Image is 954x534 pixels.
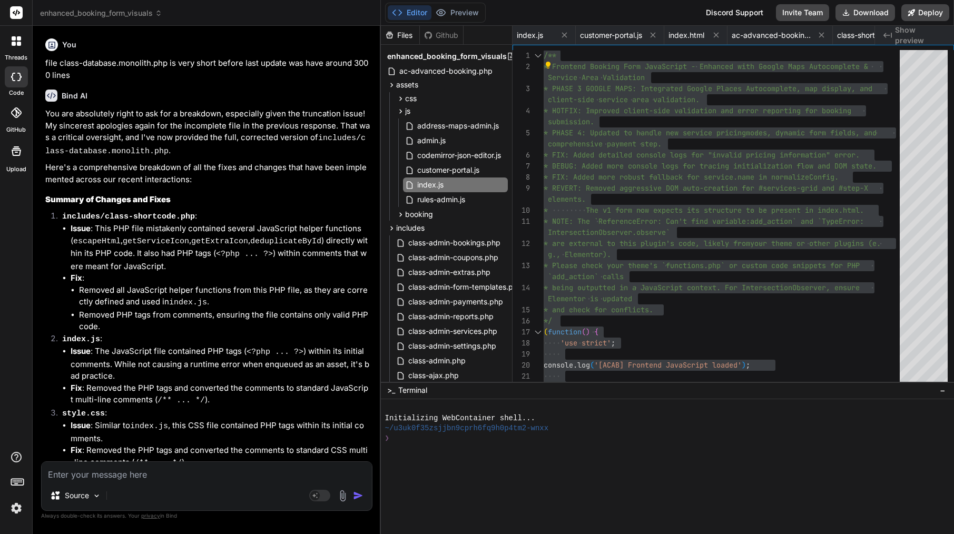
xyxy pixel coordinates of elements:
[130,422,168,431] code: index.js
[6,125,26,134] label: GitHub
[513,172,530,183] div: 8
[544,161,750,171] span: * DEBUG: Added more console logs for tracing init
[71,272,370,333] li: :
[544,327,548,337] span: (
[750,84,872,93] span: utocomplete, map display, and
[750,261,860,270] span: stom code snippets for PHP
[513,327,530,338] div: 17
[895,25,946,46] span: Show preview
[544,283,750,292] span: * being outputted in a JavaScript context. For In
[73,237,121,246] code: escapeHtml
[594,327,598,337] span: {
[544,84,750,93] span: * PHASE 3 GOOGLE MAPS: Integrated Google Places A
[45,134,366,156] code: includes/class-database.monolith.php
[742,360,746,370] span: )
[513,50,530,61] div: 1
[544,62,750,71] span: * Frontend Booking Form JavaScript - Enhanced wit
[396,223,425,233] span: includes
[548,294,632,303] span: Elementor is updated
[385,423,549,433] span: ~/u3uk0f35zsjjbn9cprh6fq9h0p4tm2-wnxx
[590,360,594,370] span: (
[513,105,530,116] div: 4
[544,216,750,226] span: * NOTE: The `ReferenceError: Can't find variable:
[416,179,445,191] span: index.js
[544,61,552,70] div: Show Code Actions (⌘.)
[668,30,704,41] span: index.html
[548,272,624,281] span: `add_action` calls
[62,333,370,346] p: :
[7,499,25,517] img: settings
[9,88,24,97] label: code
[544,305,653,314] span: * and check for conflicts.
[71,223,91,233] strong: Issue
[407,340,497,352] span: class-admin-settings.php
[513,150,530,161] div: 6
[45,108,370,157] p: You are absolutely right to ask for a breakdown, especially given the truncation issue! My sincer...
[594,360,742,370] span: '[ACAB] Frontend JavaScript loaded'
[577,360,590,370] span: log
[732,30,811,41] span: ac-advanced-booking.php
[837,30,908,41] span: class-shortcode.php
[544,150,750,160] span: * FIX: Added detailed console logs for "invalid p
[71,345,370,382] li: : The JavaScript file contained PHP tags ( ) within its initial comments. While not causing a run...
[776,4,829,21] button: Invite Team
[548,73,645,82] span: Service Area Validation
[513,216,530,227] div: 11
[544,360,573,370] span: console
[513,183,530,194] div: 9
[750,150,860,160] span: ricing information" error.
[835,4,895,21] button: Download
[901,4,949,21] button: Deploy
[123,237,189,246] code: getServiceIcon
[71,273,82,283] strong: Fix
[191,237,248,246] code: getExtraIcon
[548,228,670,237] span: IntersectionObserver.observe`
[62,409,105,418] code: style.css
[92,491,101,500] img: Pick Models
[513,315,530,327] div: 16
[387,51,507,62] span: enhanced_booking_form_visuals
[407,354,467,367] span: class-admin.php
[750,239,881,248] span: your theme or other plugins (e.
[405,106,410,116] span: js
[548,250,611,259] span: g., Elementor).
[416,134,447,147] span: admin.js
[62,210,370,223] p: :
[388,5,431,20] button: Editor
[531,50,545,61] div: Click to collapse the range.
[573,360,577,370] span: .
[79,284,370,309] li: Removed all JavaScript helper functions from this PHP file, as they are correctly defined and use...
[416,149,502,162] span: codemirror-json-editor.js
[548,117,594,126] span: submission.
[385,433,389,443] span: ❯
[407,266,491,279] span: class-admin-extras.php
[65,490,89,501] p: Source
[407,251,499,264] span: class-admin-coupons.php
[531,327,545,338] div: Click to collapse the range.
[750,62,868,71] span: h Google Maps Autocomplete &
[750,183,868,193] span: r #services-grid and #step-X
[407,369,460,382] span: class-ajax.php
[746,360,750,370] span: ;
[513,338,530,349] div: 18
[396,80,418,90] span: assets
[611,338,615,348] span: ;
[548,194,586,204] span: elements.
[513,349,530,360] div: 19
[750,283,860,292] span: tersectionObserver, ensure
[405,93,417,104] span: css
[62,407,370,420] p: :
[940,385,946,395] span: −
[544,261,750,270] span: * Please check your theme's `functions.php` or cu
[544,183,750,193] span: * REVERT: Removed aggressive DOM auto-creation fo
[6,165,26,174] label: Upload
[750,205,864,215] span: o be present in index.html.
[416,120,500,132] span: address-maps-admin.js
[700,4,770,21] div: Discord Support
[746,128,877,137] span: modes, dynamic form fields, and
[337,490,349,502] img: attachment
[560,338,611,348] span: 'use strict'
[71,444,370,469] li: : Removed the PHP tags and converted the comments to standard CSS multi-line comments ( ).
[750,172,839,182] span: e in normalizeConfig.
[750,106,851,115] span: or reporting for booking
